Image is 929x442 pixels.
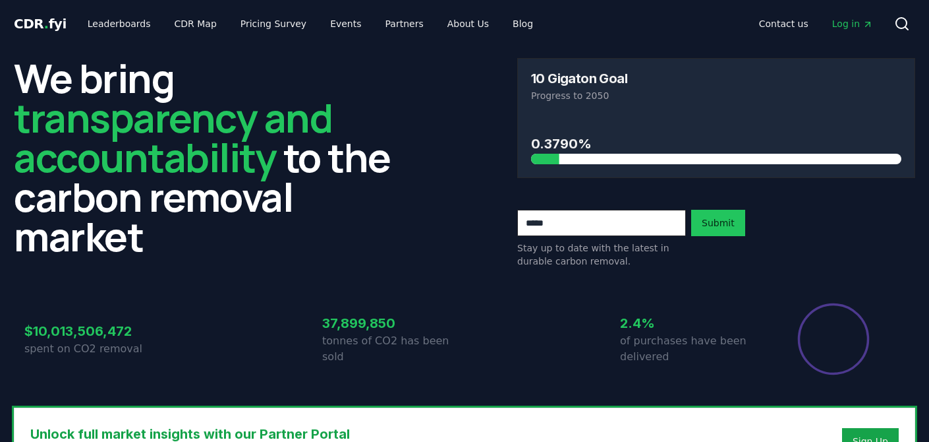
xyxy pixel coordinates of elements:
[164,12,227,36] a: CDR Map
[748,12,819,36] a: Contact us
[531,72,627,85] h3: 10 Gigaton Goal
[620,313,762,333] h3: 2.4%
[77,12,544,36] nav: Main
[797,302,870,376] div: Percentage of sales delivered
[322,333,464,365] p: tonnes of CO2 has been sold
[14,90,332,184] span: transparency and accountability
[230,12,317,36] a: Pricing Survey
[822,12,884,36] a: Log in
[44,16,49,32] span: .
[320,12,372,36] a: Events
[517,241,686,268] p: Stay up to date with the latest in durable carbon removal.
[24,341,167,357] p: spent on CO2 removal
[437,12,499,36] a: About Us
[691,210,745,236] button: Submit
[322,313,464,333] h3: 37,899,850
[748,12,884,36] nav: Main
[24,321,167,341] h3: $10,013,506,472
[14,16,67,32] span: CDR fyi
[375,12,434,36] a: Partners
[832,17,873,30] span: Log in
[531,89,901,102] p: Progress to 2050
[531,134,901,154] h3: 0.3790%
[620,333,762,365] p: of purchases have been delivered
[502,12,544,36] a: Blog
[77,12,161,36] a: Leaderboards
[14,15,67,33] a: CDR.fyi
[14,58,412,256] h2: We bring to the carbon removal market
